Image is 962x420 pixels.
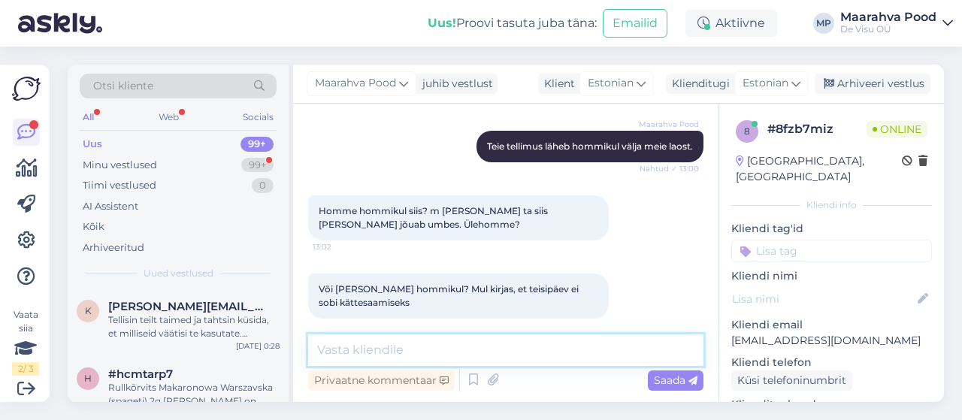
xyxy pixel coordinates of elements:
div: AI Assistent [83,199,138,214]
div: Kõik [83,219,104,234]
span: Saada [654,373,697,387]
div: Tellisin teilt taimed ja tahtsin küsida, et milliseid väätisi te kasutate. [PERSON_NAME] hakkasin... [108,313,280,340]
span: Homme hommikul siis? m [PERSON_NAME] ta siis [PERSON_NAME] jõuab umbes. Ülehomme? [319,205,550,230]
div: 2 / 3 [12,362,39,376]
p: Kliendi telefon [731,355,932,370]
div: Küsi telefoninumbrit [731,370,852,391]
div: Aktiivne [685,10,777,37]
span: Maarahva Pood [315,75,396,92]
div: Klienditugi [666,76,730,92]
span: Online [867,121,927,137]
div: De Visu OÜ [840,23,936,35]
p: Kliendi tag'id [731,221,932,237]
div: # 8fzb7miz [767,120,867,138]
span: Estonian [588,75,634,92]
div: 99+ [241,158,274,173]
span: k [85,305,92,316]
div: 99+ [240,137,274,152]
div: [GEOGRAPHIC_DATA], [GEOGRAPHIC_DATA] [736,153,902,185]
div: Arhiveeri vestlus [815,74,930,94]
span: 8 [744,125,750,137]
span: 13:02 [313,241,369,252]
div: All [80,107,97,127]
div: MP [813,13,834,34]
a: Maarahva PoodDe Visu OÜ [840,11,953,35]
p: Kliendi nimi [731,268,932,284]
p: Kliendi email [731,317,932,333]
span: Otsi kliente [93,78,153,94]
div: Rullkõrvits Makaronowa Warszavska (spageti) 2g [PERSON_NAME] on ümargune ostsin telilt pikt on pa... [108,381,280,408]
div: Klient [538,76,575,92]
div: Socials [240,107,277,127]
input: Lisa nimi [732,291,915,307]
div: juhib vestlust [416,76,493,92]
span: Teie tellimus läheb hommikul välja meie laost. [487,141,693,152]
p: Klienditeekond [731,397,932,412]
span: Või [PERSON_NAME] hommikul? Mul kirjas, et teisipäev ei sobi kättesaamiseks [319,283,581,308]
div: Tiimi vestlused [83,178,156,193]
button: Emailid [603,9,667,38]
span: 13:03 [313,319,369,331]
span: krista.bunder@gmail.com [108,300,265,313]
p: [EMAIL_ADDRESS][DOMAIN_NAME] [731,333,932,349]
span: Estonian [743,75,788,92]
div: 0 [252,178,274,193]
input: Lisa tag [731,240,932,262]
img: Askly Logo [12,77,41,101]
span: Uued vestlused [144,267,213,280]
span: Maarahva Pood [639,119,699,130]
div: Vaata siia [12,308,39,376]
div: Arhiveeritud [83,240,144,255]
div: Minu vestlused [83,158,157,173]
div: Web [156,107,182,127]
div: Maarahva Pood [840,11,936,23]
div: Uus [83,137,102,152]
div: Kliendi info [731,198,932,212]
div: Proovi tasuta juba täna: [428,14,597,32]
span: Nähtud ✓ 13:00 [640,163,699,174]
span: h [84,373,92,384]
div: [DATE] 0:28 [236,340,280,352]
span: #hcmtarp7 [108,367,173,381]
div: Privaatne kommentaar [308,370,455,391]
b: Uus! [428,16,456,30]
